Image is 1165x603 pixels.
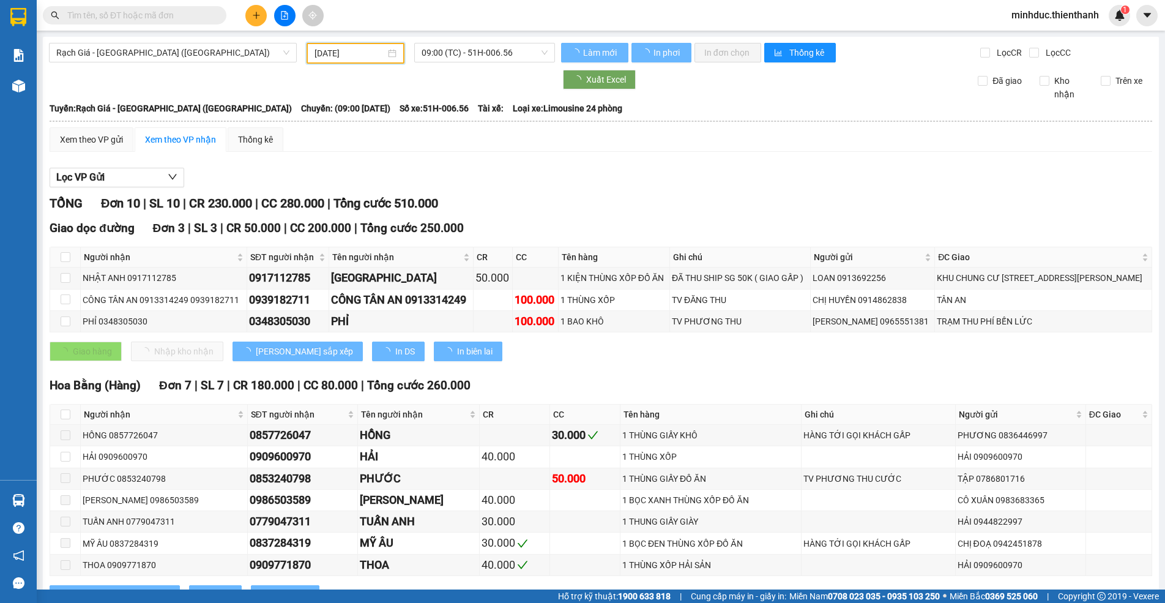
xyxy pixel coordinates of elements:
div: 1 THÙNG GIẤY ĐỒ ĂN [622,472,799,485]
span: check [587,430,598,441]
span: CR 230.000 [189,196,252,211]
img: logo-vxr [10,8,26,26]
span: Đơn 3 [153,221,185,235]
td: 0986503589 [248,490,358,511]
span: loading [641,48,652,57]
th: Ghi chú [802,405,956,425]
div: [PERSON_NAME] 0965551381 [813,315,933,328]
span: In biên lai [457,345,493,358]
div: HÀNG TỚI GỌI KHÁCH GẤP [803,537,953,550]
span: [PERSON_NAME] sắp xếp [256,345,353,358]
div: TUẤN ANH [360,513,477,530]
div: 1 THÙNG XỐP HẢI SẢN [622,558,799,572]
span: ⚪️ [943,594,947,599]
button: Giao hàng [50,342,122,361]
div: 100.000 [515,313,556,330]
span: Đơn 10 [101,196,140,211]
span: | [227,378,230,392]
div: 1 THÙNG XỐP [622,450,799,463]
div: THOA [360,556,477,574]
span: Cung cấp máy in - giấy in: [691,590,786,603]
span: bar-chart [774,48,784,58]
button: In đơn chọn [694,43,761,62]
span: Người nhận [84,250,234,264]
div: TV PHƯƠNG THU [672,315,808,328]
div: 1 BAO KHÔ [560,315,668,328]
span: CC 80.000 [303,378,358,392]
div: 30.000 [552,427,618,444]
div: MỸ ÂU [360,534,477,552]
span: Miền Bắc [950,590,1038,603]
div: HẢI 0909600970 [958,450,1084,463]
span: Hoa Bằng (Hàng) [50,378,141,392]
div: HẢI 0944822997 [958,515,1084,528]
span: Xuất Excel [586,73,626,86]
span: Lọc CR [992,46,1024,59]
span: In phơi [653,46,682,59]
span: | [1047,590,1049,603]
div: 30.000 [482,534,548,552]
span: aim [308,11,317,20]
span: notification [13,550,24,561]
span: Tài xế: [478,102,504,115]
td: NHẬT ANH [329,268,474,289]
div: [PERSON_NAME] 0986503589 [83,493,245,507]
button: Xuất Excel [563,70,636,89]
div: 50.000 [552,470,618,487]
span: Lọc CC [1041,46,1073,59]
span: Kho nhận [1049,74,1092,101]
div: PHỈ 0348305030 [83,315,245,328]
td: 0853240798 [248,468,358,490]
span: plus [252,11,261,20]
div: 40.000 [482,492,548,509]
td: HỒNG [358,425,480,446]
span: | [297,378,300,392]
span: Người nhận [84,408,235,421]
div: 0909600970 [250,448,355,465]
button: In biên lai [434,342,502,361]
span: CC 200.000 [290,221,351,235]
span: ĐC Giao [1089,408,1139,421]
div: [PERSON_NAME] [360,492,477,509]
div: ĐÃ THU SHIP SG 50K ( GIAO GẤP ) [672,271,808,285]
th: Ghi chú [670,247,811,268]
div: HÀNG TỚI GỌI KHÁCH GẤP [803,429,953,442]
span: | [361,378,364,392]
td: 0939182711 [247,290,330,311]
span: | [143,196,146,211]
td: TUẤN ANH [358,511,480,533]
div: 40.000 [482,448,548,465]
th: CC [513,247,558,268]
strong: 0369 525 060 [985,591,1038,601]
img: icon-new-feature [1114,10,1125,21]
span: loading [573,75,586,84]
div: Xem theo VP gửi [60,133,123,146]
div: KHU CHUNG CƯ [STREET_ADDRESS][PERSON_NAME] [937,271,1150,285]
div: Xem theo VP nhận [145,133,216,146]
span: Tổng cước 260.000 [367,378,471,392]
div: HỒNG 0857726047 [83,429,245,442]
span: | [183,196,186,211]
span: Tên người nhận [332,250,461,264]
span: CR 180.000 [233,378,294,392]
span: SĐT người nhận [251,408,345,421]
span: Hỗ trợ kỹ thuật: [558,590,671,603]
span: Đã giao [988,74,1027,88]
span: loading [242,347,256,356]
td: PHỈ [329,311,474,332]
span: caret-down [1142,10,1153,21]
div: 0779047311 [250,513,355,530]
button: Nhập kho nhận [131,342,223,361]
td: 0909600970 [248,446,358,468]
button: caret-down [1136,5,1158,26]
div: CÔNG TÂN AN 0913314249 0939182711 [83,293,245,307]
span: Rạch Giá - Sài Gòn (Hàng Hoá) [56,43,289,62]
span: Tên người nhận [361,408,467,421]
span: SĐT người nhận [250,250,317,264]
div: 1 BỌC ĐEN THÙNG XỐP ĐỒ ĂN [622,537,799,550]
div: 1 KIỆN THÙNG XỐP ĐỒ ĂN [560,271,668,285]
span: Số xe: 51H-006.56 [400,102,469,115]
strong: 1900 633 818 [618,591,671,601]
div: NHẬT ANH 0917112785 [83,271,245,285]
div: HỒNG [360,427,477,444]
